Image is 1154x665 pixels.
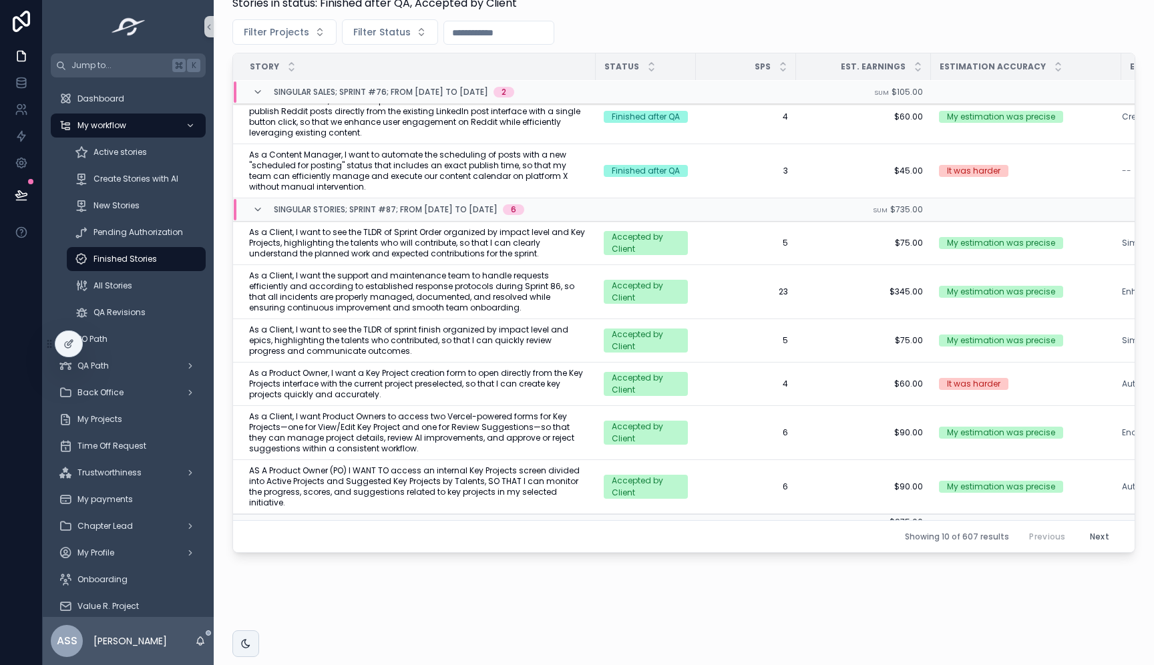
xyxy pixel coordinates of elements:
[939,335,1113,347] a: My estimation was precise
[874,87,889,96] small: Sum
[939,237,1113,249] a: My estimation was precise
[249,324,588,357] a: As a Client, I want to see the TLDR of sprint finish organized by impact level and epics, highlig...
[947,378,1000,390] div: It was harder
[804,286,923,297] a: $345.00
[873,206,888,214] small: Sum
[939,481,1113,493] a: My estimation was precise
[947,335,1055,347] div: My estimation was precise
[804,335,923,346] a: $75.00
[67,140,206,164] a: Active stories
[71,60,167,71] span: Jump to...
[940,61,1046,72] span: Estimation accuracy
[612,372,680,396] div: Accepted by Client
[51,114,206,138] a: My workflow
[804,427,923,438] span: $90.00
[93,307,146,318] span: QA Revisions
[77,361,109,371] span: QA Path
[939,427,1113,439] a: My estimation was precise
[77,494,133,505] span: My payments
[77,387,124,398] span: Back Office
[704,238,788,248] a: 5
[704,286,788,297] span: 23
[604,61,639,72] span: Status
[249,411,588,454] a: As a Client, I want Product Owners to access two Vercel-powered forms for Key Projects—one for Vi...
[244,25,309,39] span: Filter Projects
[67,220,206,244] a: Pending Authorization
[108,16,150,37] img: App logo
[249,227,588,259] a: As a Client, I want to see the TLDR of Sprint Order organized by impact level and Key Projects, h...
[704,335,788,346] a: 5
[67,247,206,271] a: Finished Stories
[51,514,206,538] a: Chapter Lead
[947,111,1055,123] div: My estimation was precise
[890,516,923,527] span: $975.00
[804,112,923,122] a: $60.00
[704,166,788,176] a: 3
[93,280,132,291] span: All Stories
[93,200,140,211] span: New Stories
[51,53,206,77] button: Jump to...K
[612,280,680,304] div: Accepted by Client
[77,93,124,104] span: Dashboard
[51,434,206,458] a: Time Off Request
[249,270,588,313] a: As a Client, I want the support and maintenance team to handle requests efficiently and according...
[67,300,206,324] a: QA Revisions
[804,238,923,248] a: $75.00
[804,481,923,492] a: $90.00
[947,165,1000,177] div: It was harder
[51,354,206,378] a: QA Path
[51,327,206,351] a: PO Path
[51,381,206,405] a: Back Office
[77,547,114,558] span: My Profile
[841,61,906,72] span: Est. Earnings
[704,427,788,438] a: 6
[57,633,77,649] span: ASS
[93,174,178,184] span: Create Stories with AI
[1081,526,1119,547] button: Next
[249,368,588,400] a: As a Product Owner, I want a Key Project creation form to open directly from the Key Projects int...
[274,204,498,215] span: Singular Stories; Sprint #87; From [DATE] to [DATE]
[872,518,887,527] small: Sum
[704,379,788,389] a: 4
[342,19,438,45] button: Select Button
[51,594,206,618] a: Value R. Project
[612,231,680,255] div: Accepted by Client
[604,421,688,445] a: Accepted by Client
[604,165,688,177] a: Finished after QA
[947,427,1055,439] div: My estimation was precise
[939,286,1113,298] a: My estimation was precise
[502,87,506,97] div: 2
[511,204,516,215] div: 6
[249,150,588,192] a: As a Content Manager, I want to automate the scheduling of posts with a new "scheduled for postin...
[77,467,142,478] span: Trustworthiness
[755,61,771,72] span: SPs
[188,60,199,71] span: K
[905,531,1009,542] span: Showing 10 of 607 results
[612,328,680,353] div: Accepted by Client
[612,165,680,177] div: Finished after QA
[353,25,411,39] span: Filter Status
[249,95,588,138] a: As a Product Owner, I want to implement a feature that allows users to create and publish Reddit ...
[604,475,688,499] a: Accepted by Client
[604,372,688,396] a: Accepted by Client
[704,481,788,492] a: 6
[249,465,588,508] span: AS A Product Owner (PO) I WANT TO access an internal Key Projects screen divided into Active Proj...
[51,568,206,592] a: Onboarding
[93,634,167,648] p: [PERSON_NAME]
[77,120,126,131] span: My workflow
[804,379,923,389] a: $60.00
[93,147,147,158] span: Active stories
